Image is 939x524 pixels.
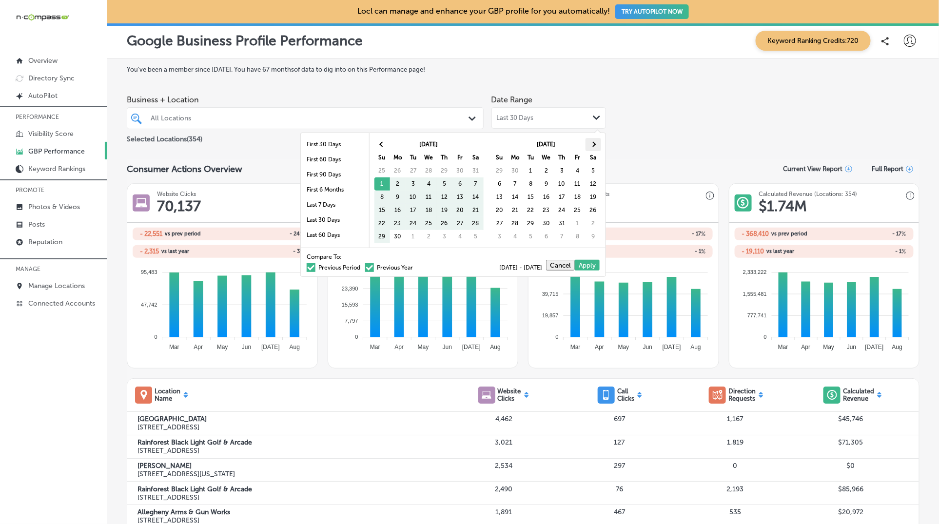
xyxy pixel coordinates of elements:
p: Directory Sync [28,74,75,82]
li: Last 60 Days [301,228,369,243]
td: 6 [452,177,468,191]
p: Location Name [155,388,180,402]
li: Last 30 Days [301,213,369,228]
p: Website Clicks [498,388,521,402]
td: 19 [586,191,601,204]
h2: - 22,551 [140,230,162,237]
td: 9 [390,191,406,204]
p: Connected Accounts [28,299,95,308]
tspan: May [618,344,629,350]
tspan: 0 [763,334,766,340]
td: 3 [437,230,452,243]
p: Reputation [28,238,62,246]
tspan: [DATE] [663,344,681,350]
tspan: 15,593 [342,302,358,308]
p: 297 [562,462,677,470]
td: 4 [570,164,586,177]
tspan: 23,390 [342,286,358,291]
th: Su [492,151,508,164]
span: Keyword Ranking Credits: 720 [756,31,871,51]
td: 4 [452,230,468,243]
tspan: Aug [290,344,300,350]
tspan: 0 [355,334,358,340]
span: Consumer Actions Overview [127,164,242,175]
th: Su [374,151,390,164]
p: Current View Report [783,166,843,173]
span: vs prev period [772,231,808,236]
img: 660ab0bf-5cc7-4cb8-ba1c-48b5ae0f18e60NCTV_CLogo_TV_Black_-500x88.png [16,13,69,22]
tspan: Jun [443,344,452,350]
p: GBP Performance [28,147,85,155]
tspan: Mar [570,344,581,350]
td: 29 [437,164,452,177]
span: vs last year [161,249,189,254]
tspan: May [417,344,429,350]
th: Th [554,151,570,164]
p: Calculated Revenue [843,388,874,402]
div: All Locations [151,114,469,122]
td: 28 [468,217,484,230]
button: Apply [575,260,600,271]
td: 31 [554,217,570,230]
button: Cancel [546,260,575,271]
p: 2,534 [446,462,562,470]
td: 21 [468,204,484,217]
span: % [701,248,705,255]
td: 7 [554,230,570,243]
span: vs last year [767,249,795,254]
h2: - 19,110 [742,248,764,255]
th: We [421,151,437,164]
h2: - 1 [824,248,906,255]
p: 1,891 [446,508,562,516]
tspan: Apr [194,344,203,350]
td: 19 [437,204,452,217]
td: 7 [468,177,484,191]
td: 12 [586,177,601,191]
label: [GEOGRAPHIC_DATA] [137,415,446,423]
tspan: Mar [169,344,179,350]
td: 30 [508,164,523,177]
p: [STREET_ADDRESS] [137,446,446,455]
tspan: Jun [847,344,856,350]
h2: - 2,315 [140,248,159,255]
label: Previous Period [307,265,360,271]
td: 30 [390,230,406,243]
p: 3,021 [446,438,562,446]
label: Rainforest Black Light Golf & Arcade [137,438,446,446]
td: 31 [468,164,484,177]
td: 9 [539,177,554,191]
tspan: 19,857 [542,312,559,318]
h2: - 1 [624,248,706,255]
p: 1,167 [677,415,793,423]
p: $71,305 [793,438,909,446]
p: $0 [793,462,909,470]
label: Previous Year [365,265,413,271]
h2: - 368,410 [742,230,769,237]
td: 30 [452,164,468,177]
td: 29 [374,230,390,243]
td: 1 [406,230,421,243]
td: 25 [421,217,437,230]
td: 27 [406,164,421,177]
th: Fr [452,151,468,164]
span: Compare To: [307,254,342,260]
td: 9 [586,230,601,243]
th: Tu [523,151,539,164]
span: % [701,231,705,237]
p: $45,746 [793,415,909,423]
li: First 6 Months [301,182,369,197]
label: You've been a member since [DATE] . You have 67 months of data to dig into on this Performance page! [127,66,919,73]
td: 27 [492,217,508,230]
td: 12 [437,191,452,204]
tspan: Jun [242,344,251,350]
td: 22 [523,204,539,217]
tspan: Aug [490,344,500,350]
td: 18 [570,191,586,204]
td: 21 [508,204,523,217]
li: Last 90 Days [301,243,369,258]
td: 2 [539,164,554,177]
td: 26 [437,217,452,230]
p: [STREET_ADDRESS] [137,423,446,431]
td: 8 [523,177,539,191]
label: Allegheny Arms & Gun Works [137,508,446,516]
